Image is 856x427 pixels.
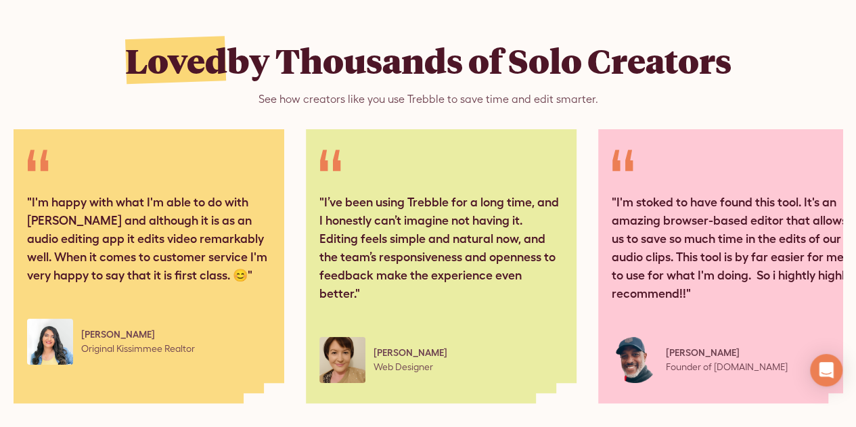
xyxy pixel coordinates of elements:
div: Open Intercom Messenger [810,354,842,386]
div: "I’ve been using Trebble for a long time, and I honestly can’t imagine not having it. Editing fee... [319,193,563,321]
div: [PERSON_NAME] [374,346,447,360]
div: Original Kissimmee Realtor [81,342,195,356]
div: [PERSON_NAME] [81,328,155,342]
span: Loved [125,38,227,83]
div: [PERSON_NAME] [666,346,740,360]
div: Web Designer [374,360,433,374]
h2: by Thousands of Solo Creators [125,40,731,81]
div: See how creators like you use Trebble to save time and edit smarter. [258,91,598,108]
div: Founder of [DOMAIN_NAME] [666,360,788,374]
div: "I'm happy with what I'm able to do with [PERSON_NAME] and although it is as an audio editing app... [27,193,271,302]
div: "I'm stoked to have found this tool. It's an amazing browser-based editor that allows us to save ... [612,193,855,321]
